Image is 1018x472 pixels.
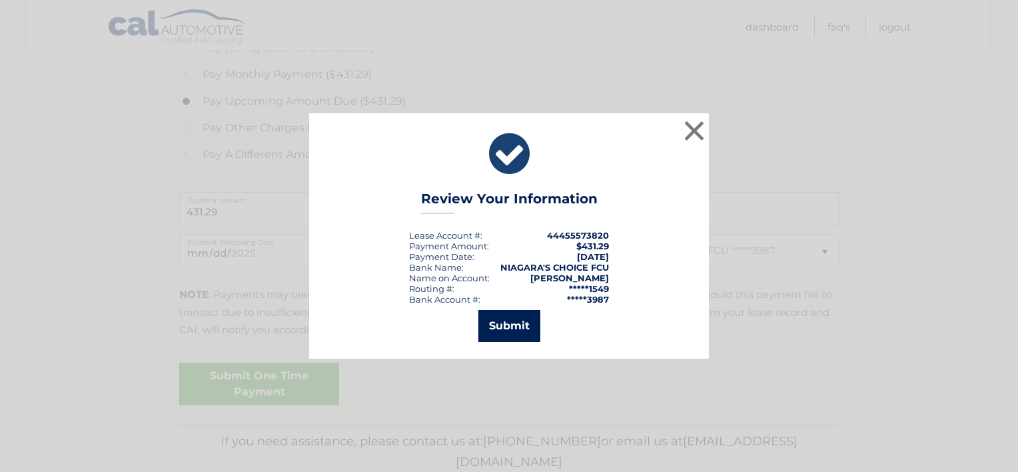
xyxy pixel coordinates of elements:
button: Submit [478,310,540,342]
button: × [681,117,708,144]
div: Name on Account: [409,273,490,283]
div: Payment Amount: [409,241,489,251]
div: Bank Account #: [409,294,480,305]
strong: NIAGARA'S CHOICE FCU [500,262,609,273]
div: Lease Account #: [409,230,482,241]
h3: Review Your Information [421,191,598,214]
div: : [409,251,474,262]
span: $431.29 [576,241,609,251]
div: Routing #: [409,283,454,294]
strong: [PERSON_NAME] [530,273,609,283]
strong: 44455573820 [547,230,609,241]
span: Payment Date [409,251,472,262]
span: [DATE] [577,251,609,262]
div: Bank Name: [409,262,464,273]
